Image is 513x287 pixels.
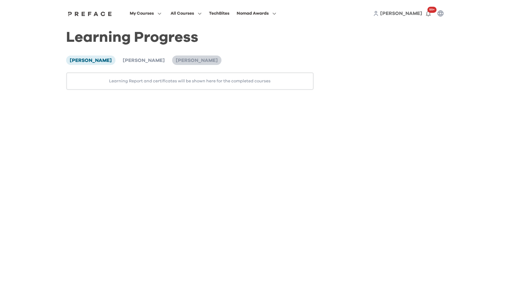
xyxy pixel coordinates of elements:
[128,9,163,17] button: My Courses
[427,7,437,13] span: 99+
[169,9,203,17] button: All Courses
[66,72,314,90] div: Learning Report and certificates will be shown here for the completed courses
[66,34,314,41] h1: Learning Progress
[380,10,422,17] a: [PERSON_NAME]
[237,10,269,17] span: Nomad Awards
[176,58,218,63] span: [PERSON_NAME]
[171,10,194,17] span: All Courses
[66,11,113,16] img: Preface Logo
[209,10,229,17] div: TechBites
[235,9,278,17] button: Nomad Awards
[70,58,112,63] span: [PERSON_NAME]
[422,7,434,20] button: 99+
[380,11,422,16] span: [PERSON_NAME]
[123,58,165,63] span: [PERSON_NAME]
[130,10,154,17] span: My Courses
